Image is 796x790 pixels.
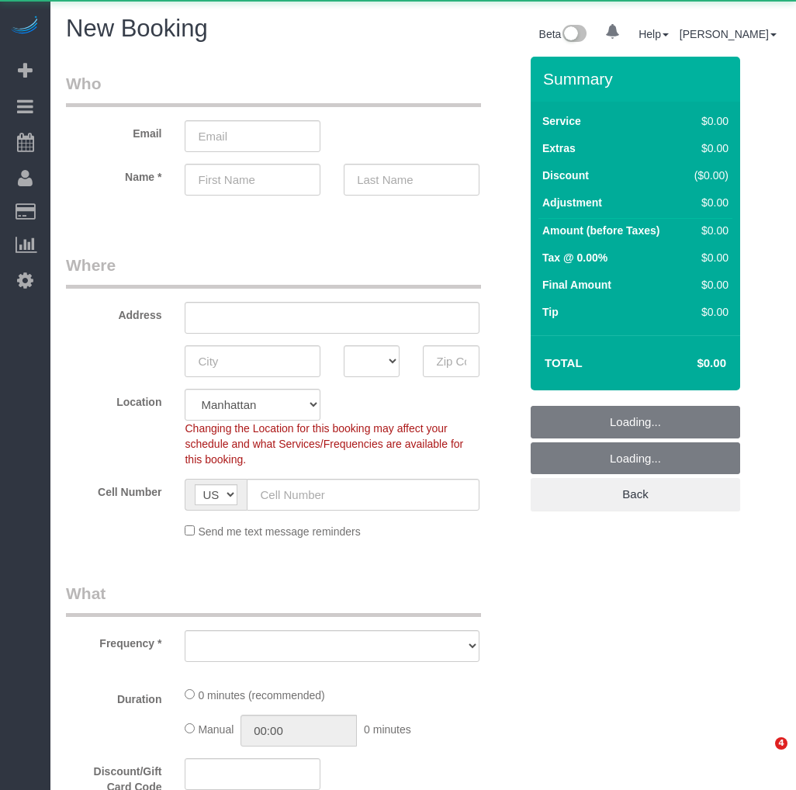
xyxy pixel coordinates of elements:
[54,302,173,323] label: Address
[198,689,324,702] span: 0 minutes (recommended)
[539,28,587,40] a: Beta
[364,723,411,736] span: 0 minutes
[198,525,360,538] span: Send me text message reminders
[542,140,576,156] label: Extras
[54,120,173,141] label: Email
[66,72,481,107] legend: Who
[687,113,729,129] div: $0.00
[687,168,729,183] div: ($0.00)
[185,164,320,196] input: First Name
[542,113,581,129] label: Service
[54,164,173,185] label: Name *
[54,479,173,500] label: Cell Number
[185,345,320,377] input: City
[54,389,173,410] label: Location
[687,250,729,265] div: $0.00
[54,686,173,707] label: Duration
[185,422,463,466] span: Changing the Location for this booking may affect your schedule and what Services/Frequencies are...
[542,277,611,293] label: Final Amount
[561,25,587,45] img: New interface
[344,164,479,196] input: Last Name
[687,277,729,293] div: $0.00
[545,356,583,369] strong: Total
[687,304,729,320] div: $0.00
[743,737,780,774] iframe: Intercom live chat
[66,582,481,617] legend: What
[9,16,40,37] img: Automaid Logo
[687,195,729,210] div: $0.00
[542,304,559,320] label: Tip
[54,630,173,651] label: Frequency *
[185,120,320,152] input: Email
[775,737,787,750] span: 4
[542,250,607,265] label: Tax @ 0.00%
[66,254,481,289] legend: Where
[687,223,729,238] div: $0.00
[542,195,602,210] label: Adjustment
[639,28,669,40] a: Help
[198,723,234,736] span: Manual
[680,28,777,40] a: [PERSON_NAME]
[543,70,732,88] h3: Summary
[66,15,208,42] span: New Booking
[542,223,659,238] label: Amount (before Taxes)
[687,140,729,156] div: $0.00
[247,479,479,511] input: Cell Number
[651,357,726,370] h4: $0.00
[423,345,479,377] input: Zip Code
[542,168,589,183] label: Discount
[531,478,740,511] a: Back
